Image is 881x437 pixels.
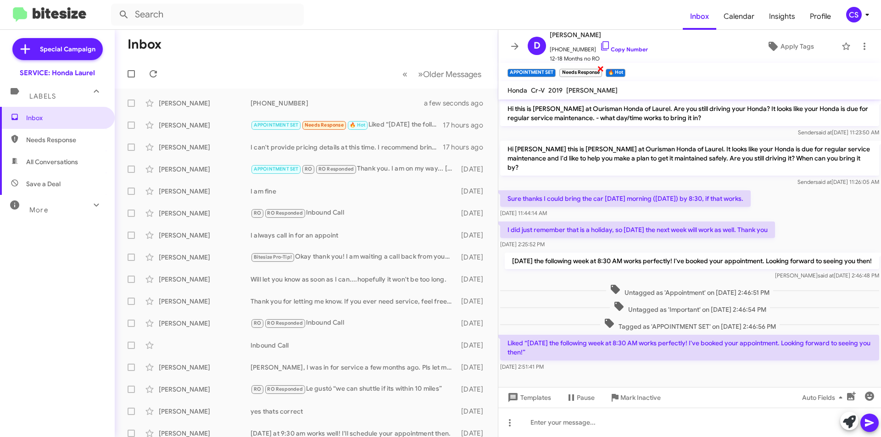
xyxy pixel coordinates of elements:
[159,297,251,306] div: [PERSON_NAME]
[600,318,780,331] span: Tagged as 'APPOINTMENT SET' on [DATE] 2:46:56 PM
[254,122,299,128] span: APPOINTMENT SET
[20,68,95,77] div: SERVICE: Honda Laurel
[254,166,299,172] span: APPOINTMENT SET
[457,297,491,306] div: [DATE]
[505,253,879,269] p: [DATE] the following week at 8:30 AM works perfectly! I've booked your appointment. Looking forwa...
[762,3,803,30] a: Insights
[457,209,491,218] div: [DATE]
[457,187,491,196] div: [DATE]
[251,187,457,196] div: I am fine
[606,284,773,297] span: Untagged as 'Appointment' on [DATE] 2:46:51 PM
[506,389,551,406] span: Templates
[251,164,457,174] div: Thank you. I am on my way... [PERSON_NAME]
[267,320,302,326] span: RO Responded
[397,65,413,83] button: Previous
[159,385,251,394] div: [PERSON_NAME]
[254,386,261,392] span: RO
[550,54,648,63] span: 12-18 Months no RO
[818,272,834,279] span: said at
[26,179,61,188] span: Save a Deal
[534,39,541,53] span: D
[457,231,491,240] div: [DATE]
[159,253,251,262] div: [PERSON_NAME]
[743,38,837,55] button: Apply Tags
[457,407,491,416] div: [DATE]
[251,252,457,262] div: Okay thank you! I am waiting a call back from your receptionist about my warranty policy and then...
[251,120,443,130] div: Liked “[DATE] the following week at 8:30 AM works perfectly! I've booked your appointment. Lookin...
[413,65,487,83] button: Next
[798,129,879,136] span: Sender [DATE] 11:23:50 AM
[610,301,770,314] span: Untagged as 'Important' on [DATE] 2:46:54 PM
[251,231,457,240] div: I always call in for an appoint
[507,69,556,77] small: APPOINTMENT SET
[29,206,48,214] span: More
[457,319,491,328] div: [DATE]
[550,29,648,40] span: [PERSON_NAME]
[159,275,251,284] div: [PERSON_NAME]
[251,99,435,108] div: [PHONE_NUMBER]
[683,3,716,30] a: Inbox
[251,318,457,328] div: Inbound Call
[507,86,527,94] span: Honda
[350,122,365,128] span: 🔥 Hot
[500,335,879,360] p: Liked “[DATE] the following week at 8:30 AM works perfectly! I've booked your appointment. Lookin...
[500,190,751,207] p: Sure thanks I could bring the car [DATE] morning ([DATE]) by 8:30, if that works.
[251,208,457,218] div: Inbound Call
[500,221,775,238] p: I did just remember that is a holiday, so [DATE] the next week will work as well. Thank you
[577,389,595,406] span: Pause
[558,389,602,406] button: Pause
[548,86,563,94] span: 2019
[418,68,423,80] span: »
[251,275,457,284] div: Will let you know as soon as I can....hopefully it won't be too long.
[159,231,251,240] div: [PERSON_NAME]
[500,100,879,126] p: Hi this is [PERSON_NAME] at Ourisman Honda of Laurel. Are you still driving your Honda? It looks ...
[159,143,251,152] div: [PERSON_NAME]
[26,157,78,166] span: All Conversations
[29,92,56,100] span: Labels
[12,38,103,60] a: Special Campaign
[602,389,668,406] button: Mark Inactive
[159,319,251,328] div: [PERSON_NAME]
[318,166,354,172] span: RO Responded
[566,86,618,94] span: [PERSON_NAME]
[26,135,104,144] span: Needs Response
[251,143,443,152] div: I can't provide pricing details at this time. I recommend bringing your vehicle in for an inspect...
[159,165,251,174] div: [PERSON_NAME]
[267,210,302,216] span: RO Responded
[251,341,457,350] div: Inbound Call
[159,121,251,130] div: [PERSON_NAME]
[775,272,879,279] span: [PERSON_NAME] [DATE] 2:46:48 PM
[620,389,661,406] span: Mark Inactive
[559,69,602,77] small: Needs Response
[251,407,457,416] div: yes thats correct
[457,363,491,372] div: [DATE]
[305,166,312,172] span: RO
[838,7,871,22] button: CS
[500,141,879,176] p: Hi [PERSON_NAME] this is [PERSON_NAME] at Ourisman Honda of Laurel. It looks like your Honda is d...
[457,165,491,174] div: [DATE]
[254,210,261,216] span: RO
[781,38,814,55] span: Apply Tags
[816,129,832,136] span: said at
[846,7,862,22] div: CS
[716,3,762,30] span: Calendar
[606,69,625,77] small: 🔥 Hot
[254,254,292,260] span: Bitesize Pro-Tip!
[797,178,879,185] span: Sender [DATE] 11:26:05 AM
[435,99,491,108] div: a few seconds ago
[128,37,162,52] h1: Inbox
[251,384,457,394] div: Le gustó “we can shuttle if its within 10 miles”
[26,113,104,122] span: Inbox
[802,389,846,406] span: Auto Fields
[803,3,838,30] a: Profile
[111,4,304,26] input: Search
[498,389,558,406] button: Templates
[254,320,261,326] span: RO
[795,389,853,406] button: Auto Fields
[159,99,251,108] div: [PERSON_NAME]
[159,187,251,196] div: [PERSON_NAME]
[457,341,491,350] div: [DATE]
[550,40,648,54] span: [PHONE_NUMBER]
